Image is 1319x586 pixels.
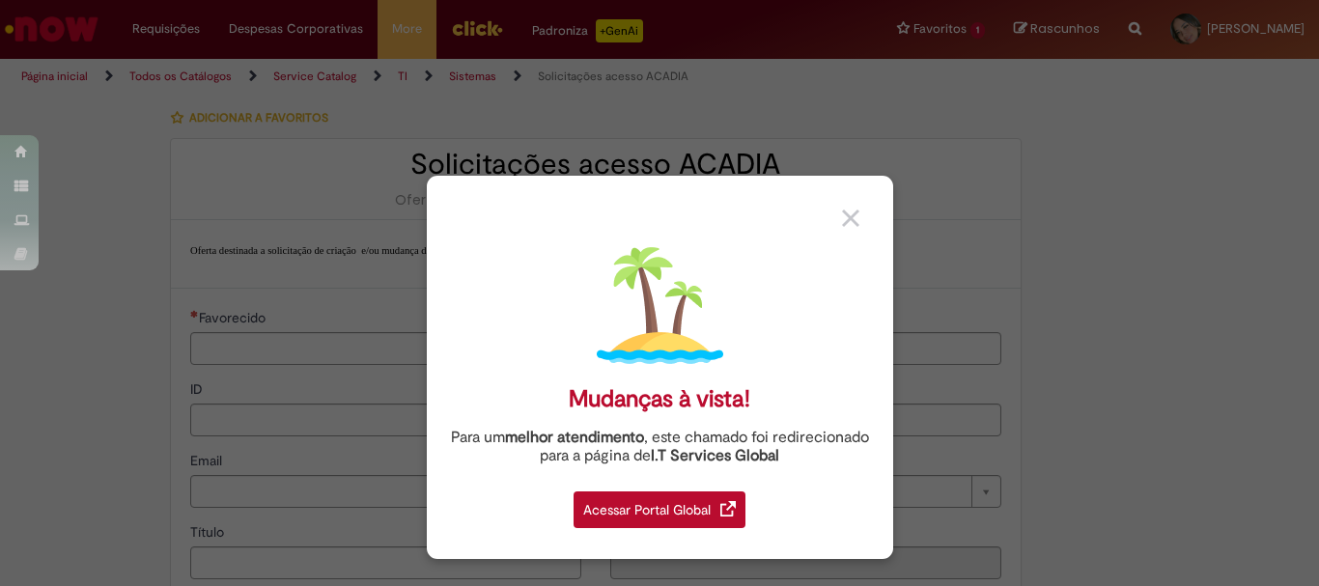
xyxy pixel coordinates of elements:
[574,481,745,528] a: Acessar Portal Global
[651,435,779,465] a: I.T Services Global
[569,385,750,413] div: Mudanças à vista!
[597,242,723,369] img: island.png
[441,429,879,465] div: Para um , este chamado foi redirecionado para a página de
[842,209,859,227] img: close_button_grey.png
[505,428,644,447] strong: melhor atendimento
[574,491,745,528] div: Acessar Portal Global
[720,501,736,516] img: redirect_link.png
